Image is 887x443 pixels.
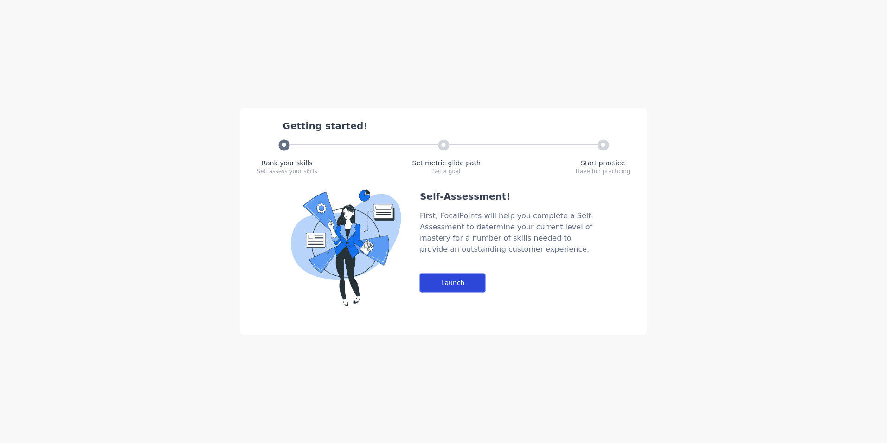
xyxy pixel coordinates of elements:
div: Have fun practicing [576,168,630,175]
div: Getting started! [283,119,630,132]
div: Launch [420,274,486,293]
div: Start practice [576,158,630,168]
div: Self-Assessment! [420,190,596,203]
div: Self assess your skills [257,168,317,175]
div: Rank your skills [257,158,317,168]
div: Set a goal [412,168,481,175]
div: First, FocalPoints will help you complete a Self-Assessment to determine your current level of ma... [420,210,596,255]
div: Set metric glide path [412,158,481,168]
